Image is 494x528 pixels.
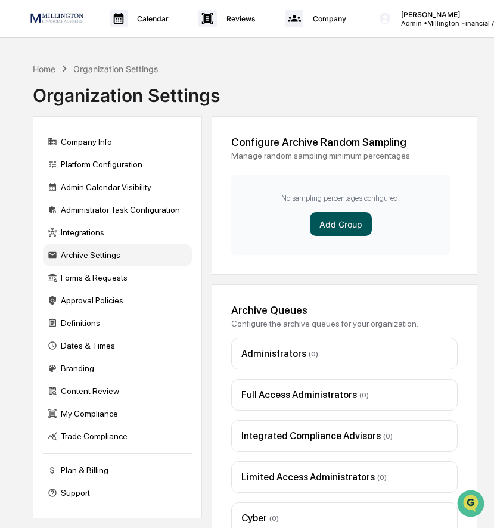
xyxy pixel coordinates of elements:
span: ( 0 ) [359,391,369,399]
img: 1746055101610-c473b297-6a78-478c-a979-82029cc54cd1 [12,91,33,113]
a: 🗄️Attestations [82,145,153,167]
iframe: Open customer support [456,489,488,521]
span: ( 0 ) [383,432,393,440]
p: Reviews [217,14,262,23]
button: Add Group [310,212,372,236]
div: Archive Settings [43,244,192,266]
div: Archive Queues [231,304,458,316]
div: Organization Settings [33,75,220,106]
div: Company Info [43,131,192,153]
img: logo [29,12,86,25]
div: Administrator Task Configuration [43,199,192,220]
div: Configure Archive Random Sampling [231,136,458,148]
a: 🖐️Preclearance [7,145,82,167]
div: Cyber [241,513,448,524]
div: Forms & Requests [43,267,192,288]
span: Pylon [119,202,144,211]
span: ( 0 ) [269,514,279,523]
div: Approval Policies [43,290,192,311]
div: Configure the archive queues for your organization. [231,319,458,328]
span: ( 0 ) [309,350,318,358]
div: Administrators [241,348,448,359]
button: Start new chat [203,95,217,109]
div: Admin Calendar Visibility [43,176,192,198]
a: Powered byPylon [84,201,144,211]
div: Definitions [43,312,192,334]
div: We're available if you need us! [41,103,151,113]
span: Data Lookup [24,173,75,185]
p: How can we help? [12,25,217,44]
div: Content Review [43,380,192,402]
div: 🔎 [12,174,21,184]
span: Attestations [98,150,148,162]
span: Preclearance [24,150,77,162]
div: Manage random sampling minimum percentages. [231,151,458,160]
div: 🖐️ [12,151,21,161]
div: Integrations [43,222,192,243]
div: Dates & Times [43,335,192,356]
div: 🗄️ [86,151,96,161]
div: Full Access Administrators [241,389,448,400]
div: Home [33,64,55,74]
div: Support [43,482,192,504]
p: Calendar [128,14,175,23]
div: Limited Access Administrators [241,471,448,483]
div: Organization Settings [73,64,158,74]
div: Start new chat [41,91,195,103]
div: Plan & Billing [43,459,192,481]
span: ( 0 ) [377,473,387,482]
a: 🔎Data Lookup [7,168,80,190]
div: My Compliance [43,403,192,424]
div: Integrated Compliance Advisors [241,430,448,442]
div: Platform Configuration [43,154,192,175]
p: No sampling percentages configured. [281,194,400,203]
div: Trade Compliance [43,425,192,447]
div: Branding [43,358,192,379]
p: Company [303,14,352,23]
